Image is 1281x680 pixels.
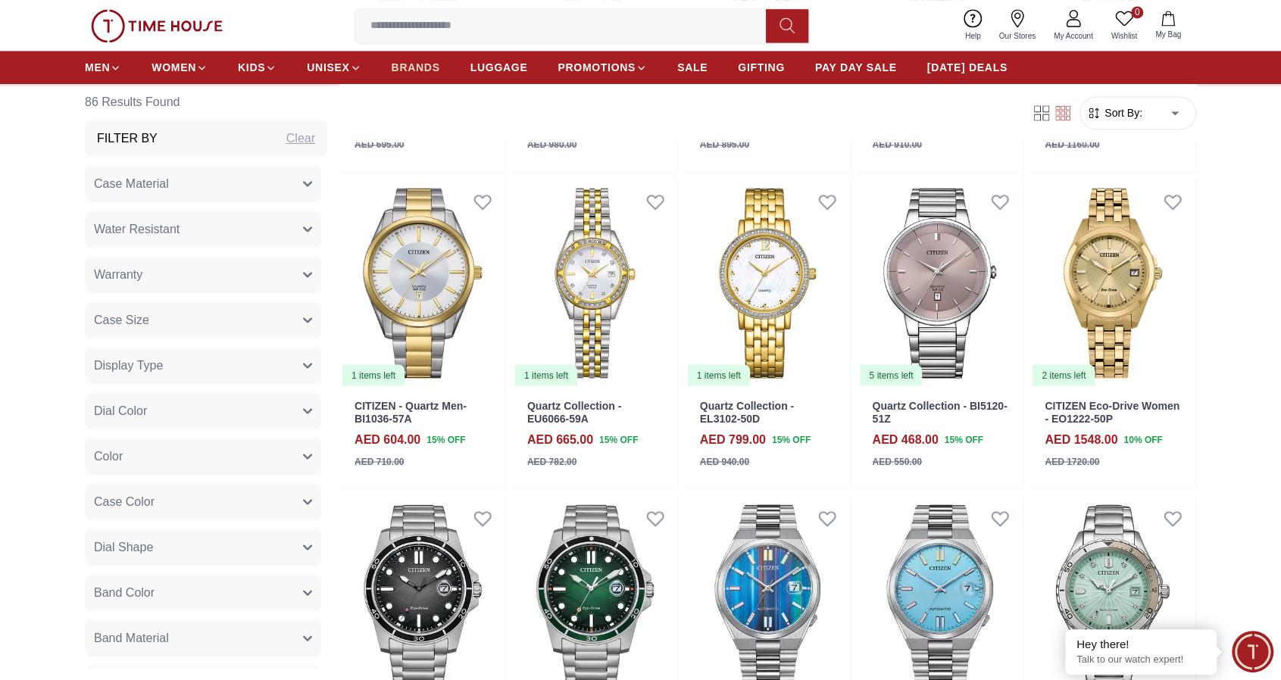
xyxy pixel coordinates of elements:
[1033,364,1095,385] div: 2 items left
[857,179,1023,387] a: Quartz Collection - BI5120-51Z5 items left
[527,399,621,424] a: Quartz Collection - EU6066-59A
[307,60,349,75] span: UNISEX
[355,454,404,468] div: AED 710.00
[152,60,196,75] span: WOMEN
[558,54,647,81] a: PROMOTIONS
[1076,653,1205,666] p: Talk to our watch expert!
[426,432,465,446] span: 15 % OFF
[94,630,169,648] span: Band Material
[677,54,708,81] a: SALE
[872,454,921,468] div: AED 550.00
[1029,179,1195,387] a: CITIZEN Eco-Drive Women - EO1222-50P2 items left
[700,430,766,448] h4: AED 799.00
[94,312,149,330] span: Case Size
[470,60,528,75] span: LUGGAGE
[927,60,1008,75] span: [DATE] DEALS
[85,394,321,430] button: Dial Color
[959,30,987,42] span: Help
[1232,631,1273,672] div: Chat Widget
[1048,30,1099,42] span: My Account
[1045,430,1117,448] h4: AED 1548.00
[94,539,153,557] span: Dial Shape
[927,54,1008,81] a: [DATE] DEALS
[91,9,223,42] img: ...
[392,54,440,81] a: BRANDS
[85,257,321,294] button: Warranty
[512,179,678,387] a: Quartz Collection - EU6066-59A1 items left
[85,212,321,248] button: Water Resistant
[872,399,1007,424] a: Quartz Collection - BI5120-51Z
[558,60,636,75] span: PROMOTIONS
[85,303,321,339] button: Case Size
[94,221,180,239] span: Water Resistant
[97,130,158,148] h3: Filter By
[94,357,163,376] span: Display Type
[152,54,208,81] a: WOMEN
[1045,138,1099,151] div: AED 1160.00
[1102,6,1146,45] a: 0Wishlist
[990,6,1045,45] a: Our Stores
[85,530,321,566] button: Dial Shape
[685,179,851,387] img: Quartz Collection - EL3102-50D
[355,138,404,151] div: AED 695.00
[700,399,794,424] a: Quartz Collection - EL3102-50D
[956,6,990,45] a: Help
[738,54,785,81] a: GIFTING
[85,167,321,203] button: Case Material
[85,54,121,81] a: MEN
[599,432,638,446] span: 15 % OFF
[815,60,897,75] span: PAY DAY SALE
[355,430,420,448] h4: AED 604.00
[392,60,440,75] span: BRANDS
[1101,106,1142,121] span: Sort By:
[993,30,1042,42] span: Our Stores
[238,60,265,75] span: KIDS
[85,348,321,385] button: Display Type
[339,179,505,387] a: CITIZEN - Quartz Men-BI1036-57A1 items left
[857,179,1023,387] img: Quartz Collection - BI5120-51Z
[527,454,576,468] div: AED 782.00
[339,179,505,387] img: CITIZEN - Quartz Men-BI1036-57A
[1131,6,1143,18] span: 0
[307,54,361,81] a: UNISEX
[515,364,577,385] div: 1 items left
[1045,454,1099,468] div: AED 1720.00
[945,432,983,446] span: 15 % OFF
[527,430,593,448] h4: AED 665.00
[286,130,315,148] div: Clear
[1149,29,1187,40] span: My Bag
[94,448,123,466] span: Color
[685,179,851,387] a: Quartz Collection - EL3102-50D1 items left
[700,454,749,468] div: AED 940.00
[688,364,750,385] div: 1 items left
[1045,399,1179,424] a: CITIZEN Eco-Drive Women - EO1222-50P
[85,60,110,75] span: MEN
[1123,432,1162,446] span: 10 % OFF
[700,138,749,151] div: AED 895.00
[815,54,897,81] a: PAY DAY SALE
[1146,8,1190,43] button: My Bag
[1029,179,1195,387] img: CITIZEN Eco-Drive Women - EO1222-50P
[238,54,277,81] a: KIDS
[94,494,155,512] span: Case Color
[94,267,142,285] span: Warranty
[1105,30,1143,42] span: Wishlist
[772,432,811,446] span: 15 % OFF
[872,430,938,448] h4: AED 468.00
[355,399,467,424] a: CITIZEN - Quartz Men-BI1036-57A
[94,176,169,194] span: Case Material
[872,138,921,151] div: AED 910.00
[85,439,321,476] button: Color
[85,576,321,612] button: Band Color
[860,364,922,385] div: 5 items left
[85,621,321,657] button: Band Material
[1076,637,1205,652] div: Hey there!
[342,364,405,385] div: 1 items left
[85,85,327,121] h6: 86 Results Found
[512,179,678,387] img: Quartz Collection - EU6066-59A
[1086,106,1142,121] button: Sort By:
[94,585,155,603] span: Band Color
[527,138,576,151] div: AED 980.00
[85,485,321,521] button: Case Color
[677,60,708,75] span: SALE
